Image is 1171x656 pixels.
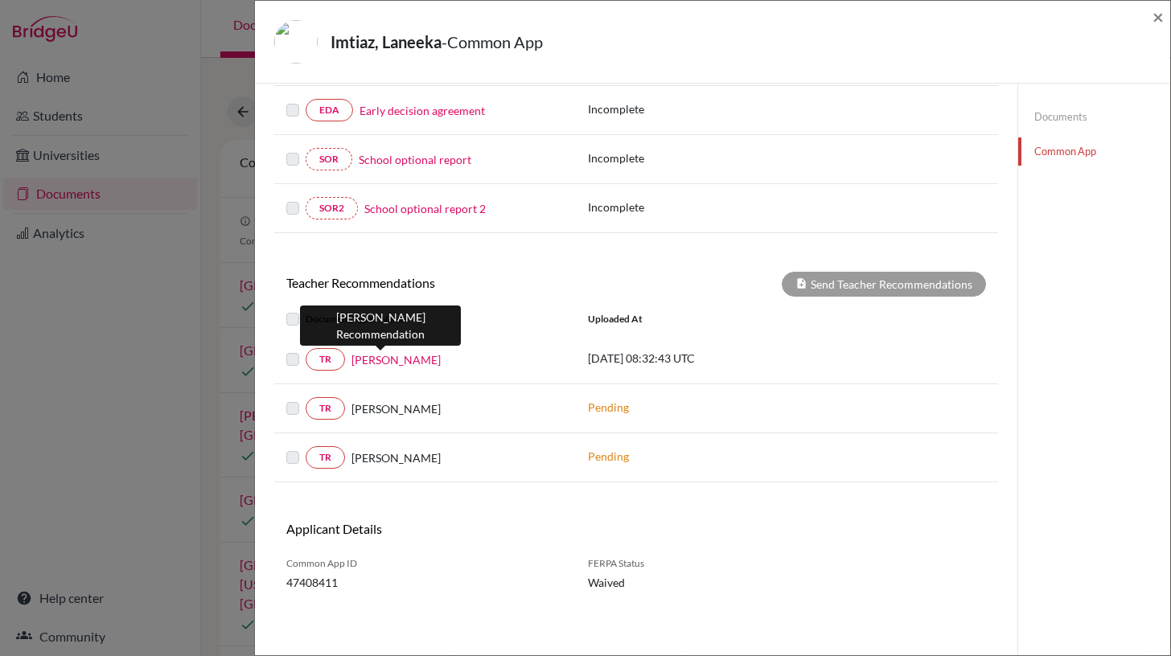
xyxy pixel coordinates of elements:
span: Waived [588,574,745,591]
a: Common App [1018,137,1170,166]
a: SOR2 [306,197,358,219]
span: [PERSON_NAME] [351,400,441,417]
div: [PERSON_NAME] Recommendation [300,305,461,346]
a: TR [306,446,345,469]
a: [PERSON_NAME] [351,351,441,368]
div: Uploaded at [576,310,817,329]
span: - Common App [442,32,543,51]
a: TR [306,397,345,420]
a: EDA [306,99,353,121]
span: FERPA Status [588,556,745,571]
h6: Teacher Recommendations [274,275,636,290]
span: 47408411 [286,574,564,591]
p: Pending [588,399,805,416]
a: TR [306,348,345,371]
p: [DATE] 08:32:43 UTC [588,350,805,367]
span: Common App ID [286,556,564,571]
p: Incomplete [588,150,754,166]
p: Incomplete [588,100,754,117]
strong: Imtiaz, Laneeka [331,32,442,51]
a: Documents [1018,103,1170,131]
div: Send Teacher Recommendations [782,272,986,297]
a: SOR [306,148,352,170]
button: Close [1153,7,1164,27]
a: School optional report [359,151,471,168]
span: [PERSON_NAME] [351,449,441,466]
a: Early decision agreement [360,102,485,119]
h6: Applicant Details [286,521,624,536]
div: Document Type / Name [274,310,576,329]
a: School optional report 2 [364,200,486,217]
p: Pending [588,448,805,465]
p: Incomplete [588,199,754,215]
span: × [1153,5,1164,28]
